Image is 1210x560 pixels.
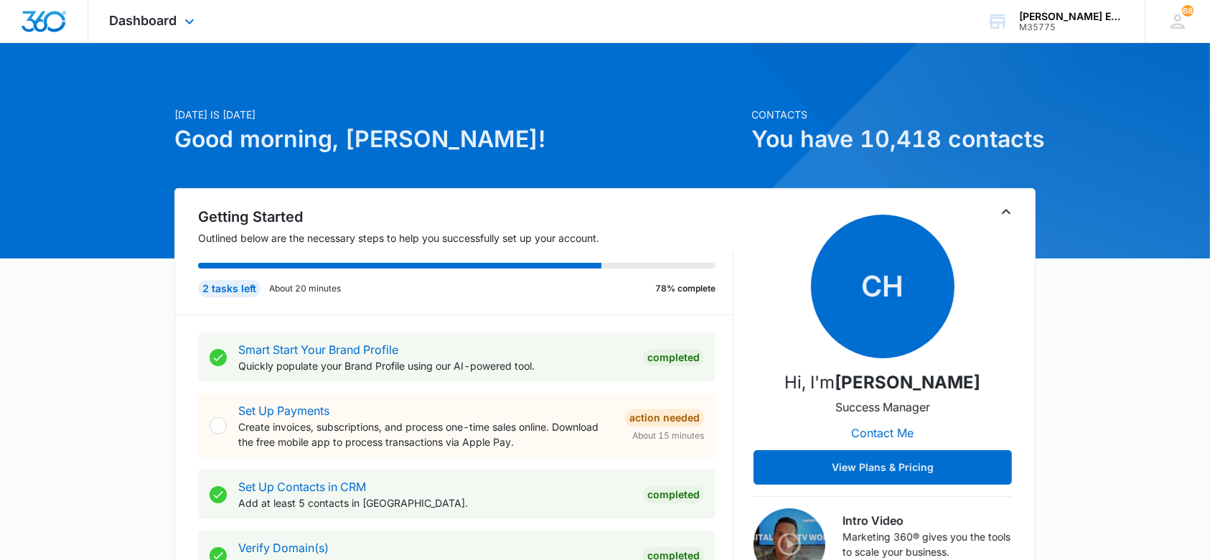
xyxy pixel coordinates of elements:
[238,541,329,555] a: Verify Domain(s)
[198,280,261,297] div: 2 tasks left
[835,372,981,393] strong: [PERSON_NAME]
[835,398,930,416] p: Success Manager
[238,495,632,510] p: Add at least 5 contacts in [GEOGRAPHIC_DATA].
[174,122,743,157] h1: Good morning, [PERSON_NAME]!
[1019,11,1124,22] div: account name
[838,416,929,450] button: Contact Me
[238,358,632,373] p: Quickly populate your Brand Profile using our AI-powered tool.
[843,512,1012,529] h3: Intro Video
[655,282,716,295] p: 78% complete
[1019,22,1124,32] div: account id
[643,349,704,366] div: Completed
[811,215,955,358] span: CH
[998,203,1015,220] button: Toggle Collapse
[238,480,366,494] a: Set Up Contacts in CRM
[198,206,733,228] h2: Getting Started
[198,230,733,246] p: Outlined below are the necessary steps to help you successfully set up your account.
[632,429,704,442] span: About 15 minutes
[751,107,1036,122] p: Contacts
[238,419,614,449] p: Create invoices, subscriptions, and process one-time sales online. Download the free mobile app t...
[110,13,177,28] span: Dashboard
[174,107,743,122] p: [DATE] is [DATE]
[785,370,981,396] p: Hi, I'm
[269,282,341,295] p: About 20 minutes
[238,342,398,357] a: Smart Start Your Brand Profile
[754,450,1012,485] button: View Plans & Pricing
[1182,5,1193,17] span: 68
[643,486,704,503] div: Completed
[238,403,329,418] a: Set Up Payments
[843,529,1012,559] p: Marketing 360® gives you the tools to scale your business.
[625,409,704,426] div: Action Needed
[751,122,1036,157] h1: You have 10,418 contacts
[1182,5,1193,17] div: notifications count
